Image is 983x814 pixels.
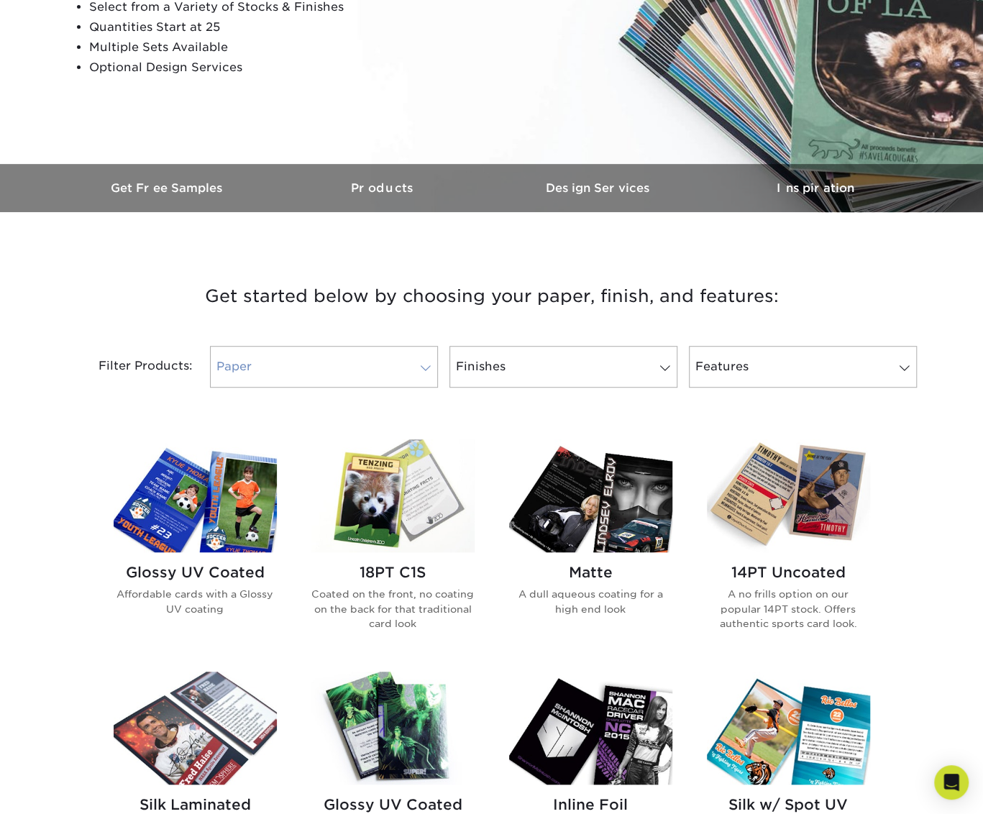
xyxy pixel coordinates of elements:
a: Products [276,164,492,212]
a: Matte Trading Cards Matte A dull aqueous coating for a high end look [509,439,672,654]
img: 18PT C1S Trading Cards [311,439,475,552]
a: Glossy UV Coated Trading Cards Glossy UV Coated Affordable cards with a Glossy UV coating [114,439,277,654]
h2: Silk w/ Spot UV [707,796,870,813]
li: Optional Design Services [89,58,437,78]
a: Features [689,346,917,388]
h2: Silk Laminated [114,796,277,813]
h2: Matte [509,564,672,581]
p: A no frills option on our popular 14PT stock. Offers authentic sports card look. [707,587,870,631]
h2: 18PT C1S [311,564,475,581]
img: Matte Trading Cards [509,439,672,552]
p: Affordable cards with a Glossy UV coating [114,587,277,616]
img: Glossy UV Coated w/ Inline Foil Trading Cards [311,672,475,785]
iframe: Google Customer Reviews [4,770,122,809]
div: Filter Products: [60,346,204,388]
h2: Inline Foil [509,796,672,813]
h3: Inspiration [708,181,923,195]
img: Silk w/ Spot UV Trading Cards [707,672,870,785]
p: A dull aqueous coating for a high end look [509,587,672,616]
a: 14PT Uncoated Trading Cards 14PT Uncoated A no frills option on our popular 14PT stock. Offers au... [707,439,870,654]
li: Quantities Start at 25 [89,17,437,37]
img: Inline Foil Trading Cards [509,672,672,785]
h2: Glossy UV Coated [114,564,277,581]
img: Silk Laminated Trading Cards [114,672,277,785]
div: Open Intercom Messenger [934,765,969,800]
a: Design Services [492,164,708,212]
a: Finishes [449,346,677,388]
a: Get Free Samples [60,164,276,212]
h3: Get started below by choosing your paper, finish, and features: [71,264,913,329]
h3: Products [276,181,492,195]
a: Inspiration [708,164,923,212]
li: Multiple Sets Available [89,37,437,58]
p: Coated on the front, no coating on the back for that traditional card look [311,587,475,631]
a: 18PT C1S Trading Cards 18PT C1S Coated on the front, no coating on the back for that traditional ... [311,439,475,654]
h3: Get Free Samples [60,181,276,195]
h3: Design Services [492,181,708,195]
img: Glossy UV Coated Trading Cards [114,439,277,552]
h2: 14PT Uncoated [707,564,870,581]
img: 14PT Uncoated Trading Cards [707,439,870,552]
a: Paper [210,346,438,388]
